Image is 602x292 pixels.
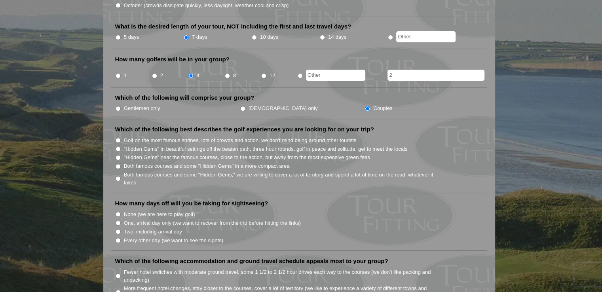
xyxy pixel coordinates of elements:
[270,72,275,80] label: 12
[260,33,278,41] label: 10 days
[328,33,346,41] label: 14 days
[124,145,408,153] label: "Hidden Gems" in beautiful settings off the beaten path, three hour rounds, golf in peace and sol...
[115,55,230,63] label: How many golfers will be in your group?
[124,171,442,186] label: Both famous courses and some "Hidden Gems," we are willing to cover a lot of territory and spend ...
[115,23,351,30] label: What is the desired length of your tour, NOT including the first and last travel days?
[124,137,357,144] label: Golf on the most famous shrines, lots of crowds and action, we don't mind being around other tour...
[124,219,301,227] label: One, arrival day only (we want to recover from the trip before hitting the links)
[124,237,223,245] label: Every other day (we want to see the sights)
[306,70,365,81] input: Other
[192,33,207,41] label: 7 days
[115,257,388,265] label: Which of the following accommodation and ground travel schedule appeals most to your group?
[124,162,290,170] label: Both famous courses and some "Hidden Gems" in a more compact area
[124,154,370,161] label: "Hidden Gems" near the famous courses, close to the action, but away from the most expensive gree...
[249,104,317,112] label: [DEMOGRAPHIC_DATA] only
[124,210,195,218] label: None (we are here to play golf)
[124,72,127,80] label: 1
[197,72,199,80] label: 4
[233,72,236,80] label: 8
[387,70,484,81] input: Additional non-golfers? Please specify #
[115,94,254,102] label: Which of the following will comprise your group?
[396,31,456,42] input: Other
[115,125,374,133] label: Which of the following best describes the golf experiences you are looking for on your trip?
[124,268,442,284] label: Fewer hotel switches with moderate ground travel, some 1 1/2 to 2 1/2 hour drives each way to the...
[115,199,268,207] label: How many days off will you be taking for sightseeing?
[124,33,139,41] label: 5 days
[124,228,182,236] label: Two, including arrival day
[124,104,160,112] label: Gentlemen only
[160,72,163,80] label: 2
[124,2,289,9] label: October (crowds dissipate quickly, less daylight, weather cool and crisp)
[373,104,392,112] label: Couples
